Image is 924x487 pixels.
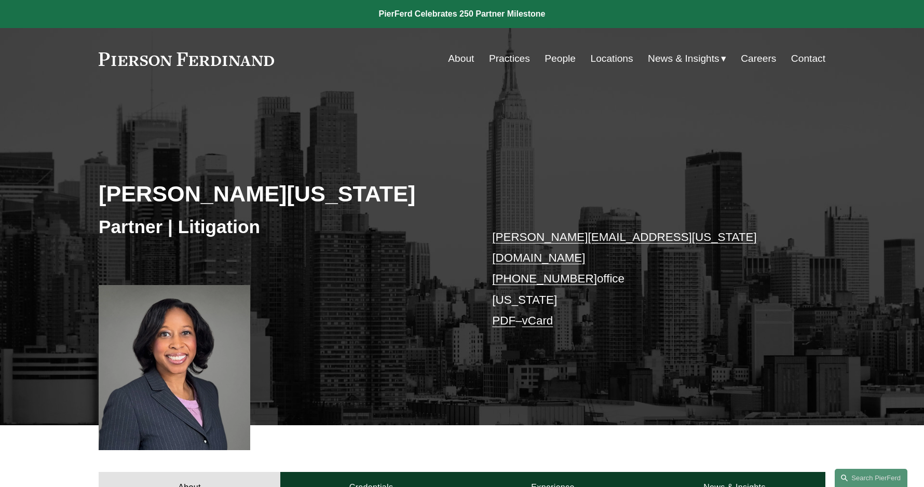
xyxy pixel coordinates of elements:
a: Contact [791,49,825,69]
a: [PERSON_NAME][EMAIL_ADDRESS][US_STATE][DOMAIN_NAME] [492,231,756,264]
h2: [PERSON_NAME][US_STATE] [99,180,462,207]
a: About [448,49,474,69]
span: News & Insights [648,50,719,68]
a: Careers [741,49,776,69]
a: [PHONE_NUMBER] [492,272,597,285]
p: office [US_STATE] – [492,227,795,332]
a: Locations [590,49,633,69]
a: vCard [522,314,553,327]
a: PDF [492,314,515,327]
a: folder dropdown [648,49,726,69]
h3: Partner | Litigation [99,215,462,238]
a: People [545,49,576,69]
a: Practices [489,49,530,69]
a: Search this site [835,469,907,487]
